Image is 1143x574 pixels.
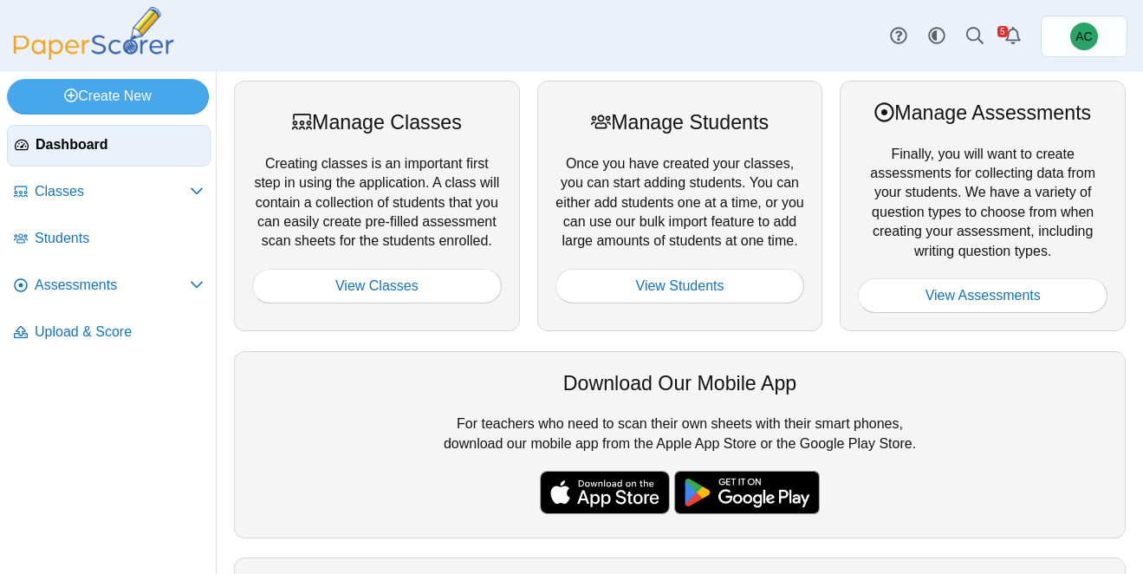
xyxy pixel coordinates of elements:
div: Manage Assessments [858,99,1107,127]
div: Manage Classes [252,108,502,136]
a: Create New [7,79,209,114]
a: PaperScorer [7,48,180,62]
span: Students [35,229,204,248]
span: Classes [35,182,190,201]
img: google-play-badge.png [674,471,820,514]
span: Dashboard [36,135,203,154]
img: apple-store-badge.svg [540,471,670,514]
div: Download Our Mobile App [252,369,1107,397]
div: For teachers who need to scan their own sheets with their smart phones, download our mobile app f... [234,351,1126,538]
a: View Assessments [858,278,1107,313]
a: Classes [7,172,211,213]
a: View Classes [252,269,502,303]
div: Creating classes is an important first step in using the application. A class will contain a coll... [234,81,520,331]
div: Finally, you will want to create assessments for collecting data from your students. We have a va... [840,81,1126,331]
div: Manage Students [555,108,805,136]
a: Andrew Christman [1041,16,1127,57]
span: Andrew Christman [1075,30,1092,42]
a: Upload & Score [7,312,211,354]
a: Dashboard [7,125,211,166]
span: Upload & Score [35,323,204,342]
span: Andrew Christman [1070,23,1098,50]
a: View Students [555,269,805,303]
span: Assessments [35,276,190,295]
a: Students [7,219,211,260]
div: Once you have created your classes, you can start adding students. You can either add students on... [537,81,823,331]
a: Alerts [994,17,1032,55]
a: Assessments [7,265,211,307]
img: PaperScorer [7,7,180,60]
